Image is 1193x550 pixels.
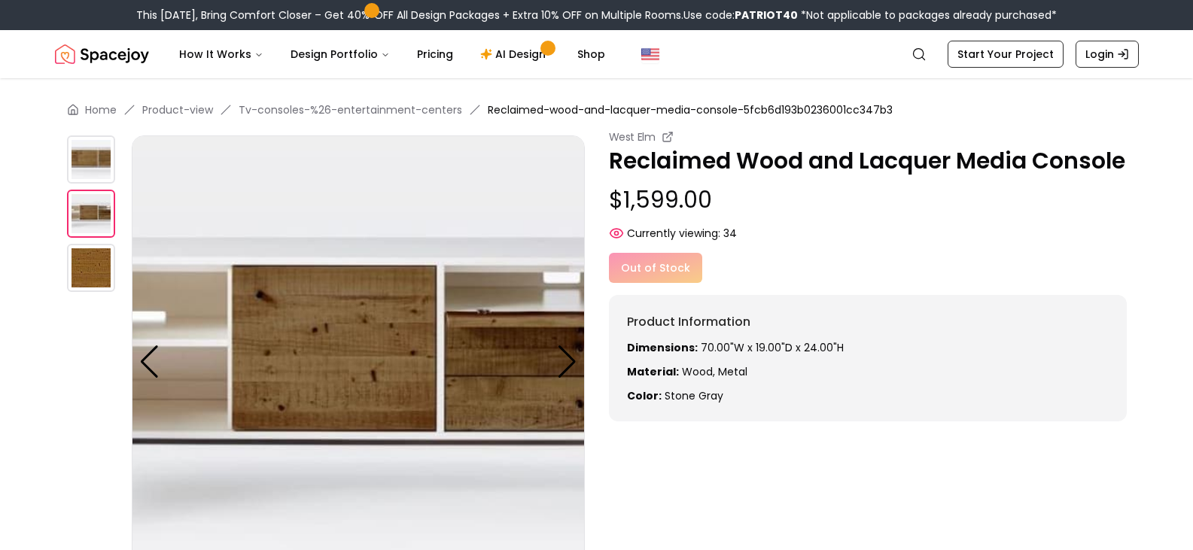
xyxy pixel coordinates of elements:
[798,8,1057,23] span: *Not applicable to packages already purchased*
[627,313,1109,331] h6: Product Information
[627,340,1109,355] p: 70.00"W x 19.00"D x 24.00"H
[1076,41,1139,68] a: Login
[948,41,1064,68] a: Start Your Project
[735,8,798,23] b: PATRIOT40
[609,129,656,144] small: West Elm
[683,8,798,23] span: Use code:
[665,388,723,403] span: stone gray
[55,30,1139,78] nav: Global
[405,39,465,69] a: Pricing
[723,226,737,241] span: 34
[565,39,617,69] a: Shop
[85,102,117,117] a: Home
[468,39,562,69] a: AI Design
[627,226,720,241] span: Currently viewing:
[167,39,275,69] button: How It Works
[627,388,662,403] strong: Color:
[67,190,115,238] img: https://storage.googleapis.com/spacejoy-main/assets/5fcb6d193b0236001cc347b3/product_3_ahe0h8eg7g2m
[67,102,1127,117] nav: breadcrumb
[278,39,402,69] button: Design Portfolio
[142,102,213,117] a: Product-view
[55,39,149,69] img: Spacejoy Logo
[609,147,1127,175] p: Reclaimed Wood and Lacquer Media Console
[627,364,679,379] strong: Material:
[239,102,462,117] a: Tv-consoles-%26-entertainment-centers
[136,8,1057,23] div: This [DATE], Bring Comfort Closer – Get 40% OFF All Design Packages + Extra 10% OFF on Multiple R...
[67,244,115,292] img: https://storage.googleapis.com/spacejoy-main/assets/5fcb6d193b0236001cc347b3/product_0_mjg3if1lm4d6
[682,364,747,379] span: Wood, Metal
[641,45,659,63] img: United States
[167,39,617,69] nav: Main
[55,39,149,69] a: Spacejoy
[488,102,893,117] span: Reclaimed-wood-and-lacquer-media-console-5fcb6d193b0236001cc347b3
[627,340,698,355] strong: Dimensions:
[67,135,115,184] img: https://storage.googleapis.com/spacejoy-main/assets/5fcb6d193b0236001cc347b3/product_2_ecccncp5f1o
[609,187,1127,214] p: $1,599.00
